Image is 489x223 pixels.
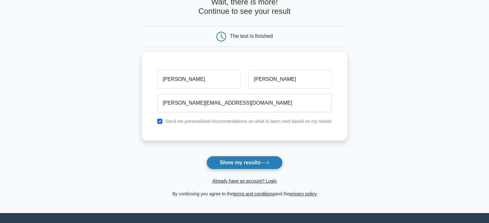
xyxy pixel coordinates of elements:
[138,190,351,198] div: By continuing you agree to the and the
[206,156,282,169] button: Show my results
[212,178,276,184] a: Already have an account? Login
[157,94,332,112] input: Email
[165,119,332,124] label: Send me personalized recommendations on what to learn next based on my results
[230,33,273,39] div: The test is finished
[233,191,275,196] a: terms and conditions
[249,70,332,89] input: Last name
[157,70,240,89] input: First name
[290,191,317,196] a: privacy policy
